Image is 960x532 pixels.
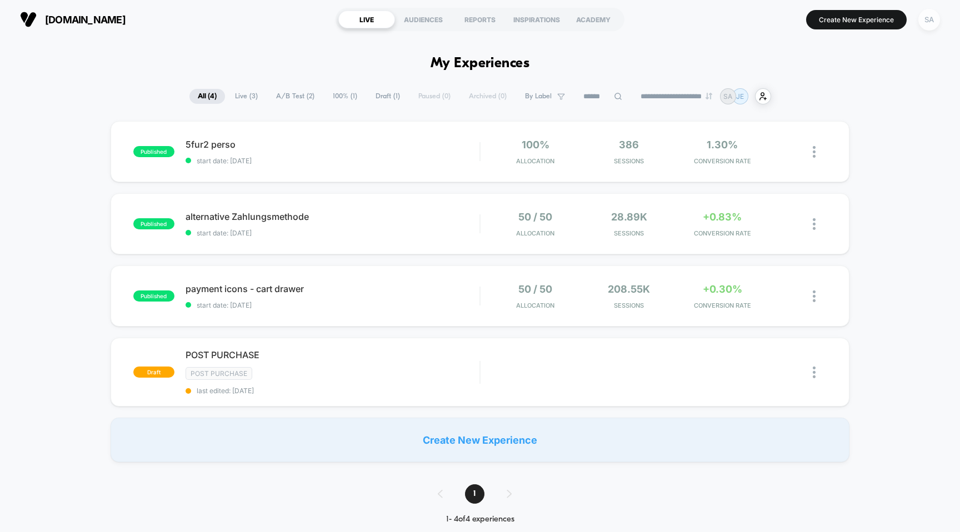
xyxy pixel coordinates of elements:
div: INSPIRATIONS [508,11,565,28]
img: Visually logo [20,11,37,28]
span: Sessions [585,302,673,309]
p: JE [736,92,744,101]
input: Volume [409,256,443,267]
span: Sessions [585,157,673,165]
img: close [813,290,816,302]
span: Allocation [516,229,554,237]
div: Create New Experience [111,418,850,462]
span: 100% ( 1 ) [324,89,366,104]
span: Draft ( 1 ) [367,89,408,104]
span: 5fur2 perso [186,139,480,150]
span: 28.89k [611,211,647,223]
span: By Label [525,92,552,101]
span: CONVERSION RATE [678,302,766,309]
span: A/B Test ( 2 ) [268,89,323,104]
button: [DOMAIN_NAME] [17,11,129,28]
img: end [706,93,712,99]
span: 1 [465,484,484,504]
div: SA [918,9,940,31]
div: AUDIENCES [395,11,452,28]
span: 100% [522,139,549,150]
span: 50 / 50 [518,283,552,295]
span: CONVERSION RATE [678,229,766,237]
div: 1 - 4 of 4 experiences [427,515,534,524]
span: alternative Zahlungsmethode [186,211,480,222]
span: start date: [DATE] [186,157,480,165]
span: published [133,218,174,229]
span: All ( 4 ) [189,89,225,104]
img: close [813,218,816,230]
span: published [133,290,174,302]
img: close [813,367,816,378]
img: close [813,146,816,158]
button: SA [915,8,943,31]
button: Play, NEW DEMO 2025-VEED.mp4 [6,252,23,270]
span: Post Purchase [186,367,252,380]
span: start date: [DATE] [186,229,480,237]
button: Play, NEW DEMO 2025-VEED.mp4 [232,124,258,151]
span: +0.83% [703,211,742,223]
span: [DOMAIN_NAME] [45,14,126,26]
input: Seek [8,237,483,248]
span: POST PURCHASE [186,349,480,360]
span: 386 [619,139,639,150]
span: Live ( 3 ) [227,89,266,104]
div: ACADEMY [565,11,622,28]
button: Create New Experience [806,10,907,29]
span: start date: [DATE] [186,301,480,309]
span: Allocation [516,302,554,309]
span: 1.30% [707,139,738,150]
span: Allocation [516,157,554,165]
span: last edited: [DATE] [186,387,480,395]
span: CONVERSION RATE [678,157,766,165]
div: LIVE [338,11,395,28]
span: 208.55k [608,283,650,295]
span: Sessions [585,229,673,237]
span: +0.30% [703,283,742,295]
p: SA [723,92,732,101]
div: Duration [358,255,388,267]
span: payment icons - cart drawer [186,283,480,294]
span: draft [133,367,174,378]
div: REPORTS [452,11,508,28]
span: published [133,146,174,157]
h1: My Experiences [431,56,530,72]
span: 50 / 50 [518,211,552,223]
div: Current time [331,255,357,267]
